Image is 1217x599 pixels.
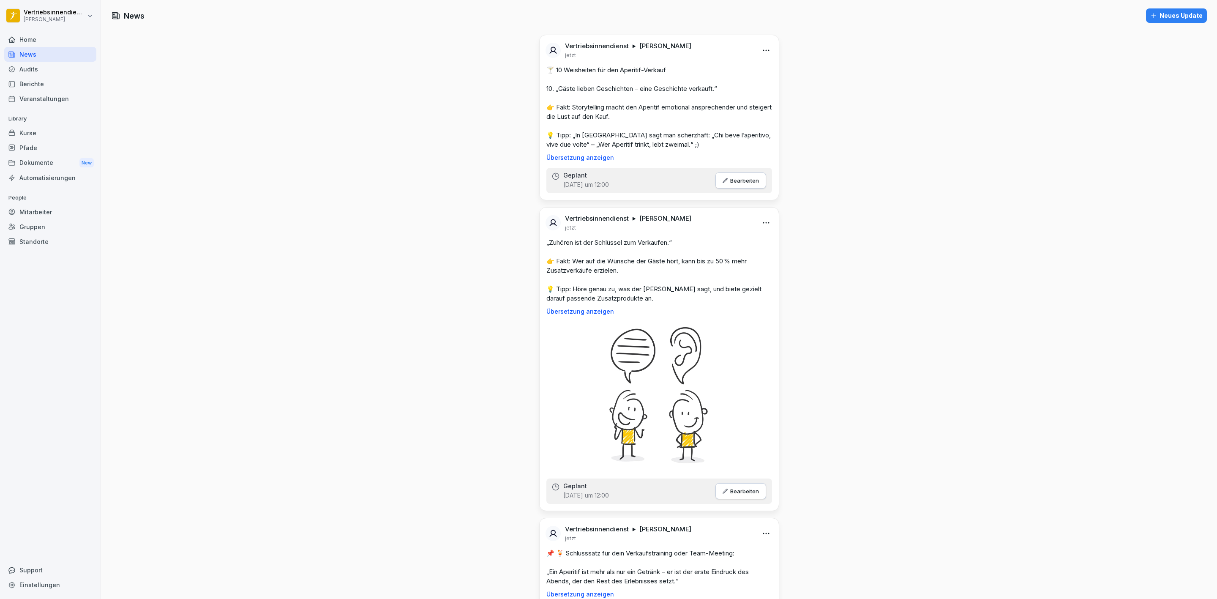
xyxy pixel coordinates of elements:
a: Audits [4,62,96,77]
p: Übersetzung anzeigen [546,154,772,161]
p: [PERSON_NAME] [639,42,691,50]
a: Standorte [4,234,96,249]
p: „Zuhören ist der Schlüssel zum Verkaufen.“ 👉 Fakt: Wer auf die Wünsche der Gäste hört, kann bis z... [546,238,772,303]
img: z2plianbbix2m69o09dyntis.png [546,322,772,472]
a: Veranstaltungen [4,91,96,106]
p: jetzt [565,535,576,542]
p: 📌 🍹 Schlusssatz für dein Verkaufstraining oder Team-Meeting: „Ein Aperitif ist mehr als nur ein G... [546,549,772,586]
button: Bearbeiten [715,172,766,189]
a: Kurse [4,126,96,140]
div: Dokumente [4,155,96,171]
p: Übersetzung anzeigen [546,308,772,315]
p: Vertriebsinnendienst [565,42,629,50]
p: Vertriebsinnendienst [24,9,85,16]
p: Geplant [563,483,587,490]
div: Neues Update [1150,11,1203,20]
p: Bearbeiten [730,488,759,495]
p: People [4,191,96,205]
p: [PERSON_NAME] [639,214,691,223]
a: Mitarbeiter [4,205,96,219]
div: Support [4,563,96,577]
p: [DATE] um 12:00 [563,181,609,189]
p: Vertriebsinnendienst [565,525,629,533]
p: jetzt [565,224,576,231]
a: News [4,47,96,62]
p: [PERSON_NAME] [24,16,85,22]
a: DokumenteNew [4,155,96,171]
p: Geplant [563,172,587,179]
a: Automatisierungen [4,170,96,185]
p: [DATE] um 12:00 [563,491,609,500]
button: Neues Update [1146,8,1207,23]
p: Library [4,112,96,126]
p: Übersetzung anzeigen [546,591,772,598]
p: Bearbeiten [730,177,759,184]
p: 🍸 10 Weisheiten für den Aperitif-Verkauf 10. „Gäste lieben Geschichten – eine Geschichte verkauft... [546,66,772,149]
a: Home [4,32,96,47]
a: Gruppen [4,219,96,234]
div: New [79,158,94,168]
h1: News [124,10,145,22]
p: [PERSON_NAME] [639,525,691,533]
a: Einstellungen [4,577,96,592]
a: Pfade [4,140,96,155]
p: Vertriebsinnendienst [565,214,629,223]
button: Bearbeiten [715,483,766,499]
p: jetzt [565,52,576,59]
a: Berichte [4,77,96,91]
